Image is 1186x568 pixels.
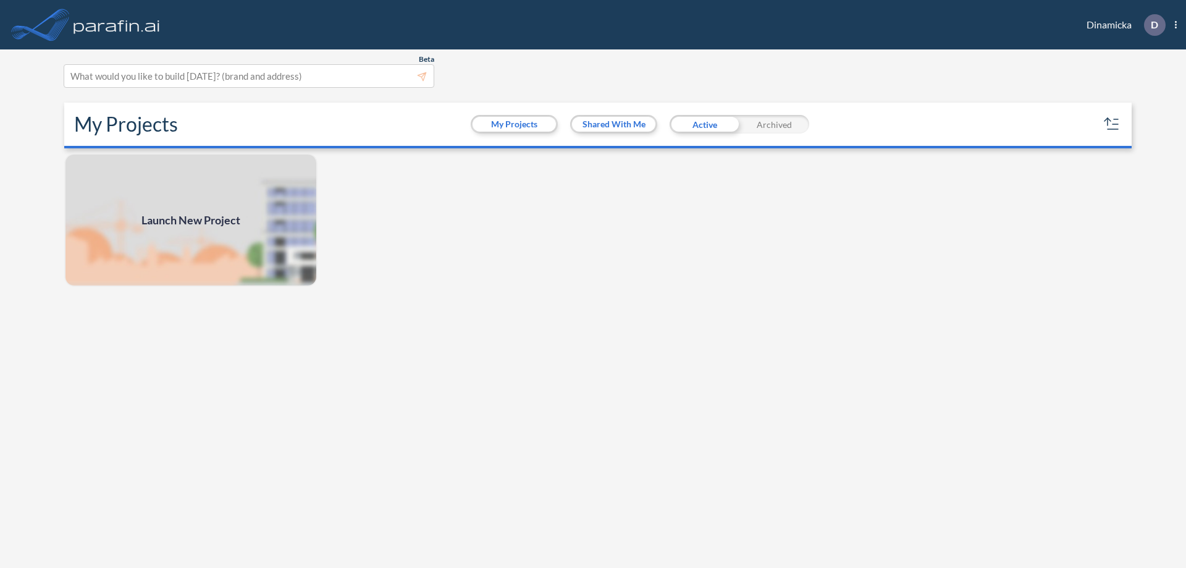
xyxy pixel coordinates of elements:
[141,212,240,229] span: Launch New Project
[473,117,556,132] button: My Projects
[64,153,318,287] img: add
[1068,14,1177,36] div: Dinamicka
[419,54,434,64] span: Beta
[74,112,178,136] h2: My Projects
[1102,114,1122,134] button: sort
[1151,19,1158,30] p: D
[64,153,318,287] a: Launch New Project
[71,12,162,37] img: logo
[739,115,809,134] div: Archived
[572,117,655,132] button: Shared With Me
[670,115,739,134] div: Active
